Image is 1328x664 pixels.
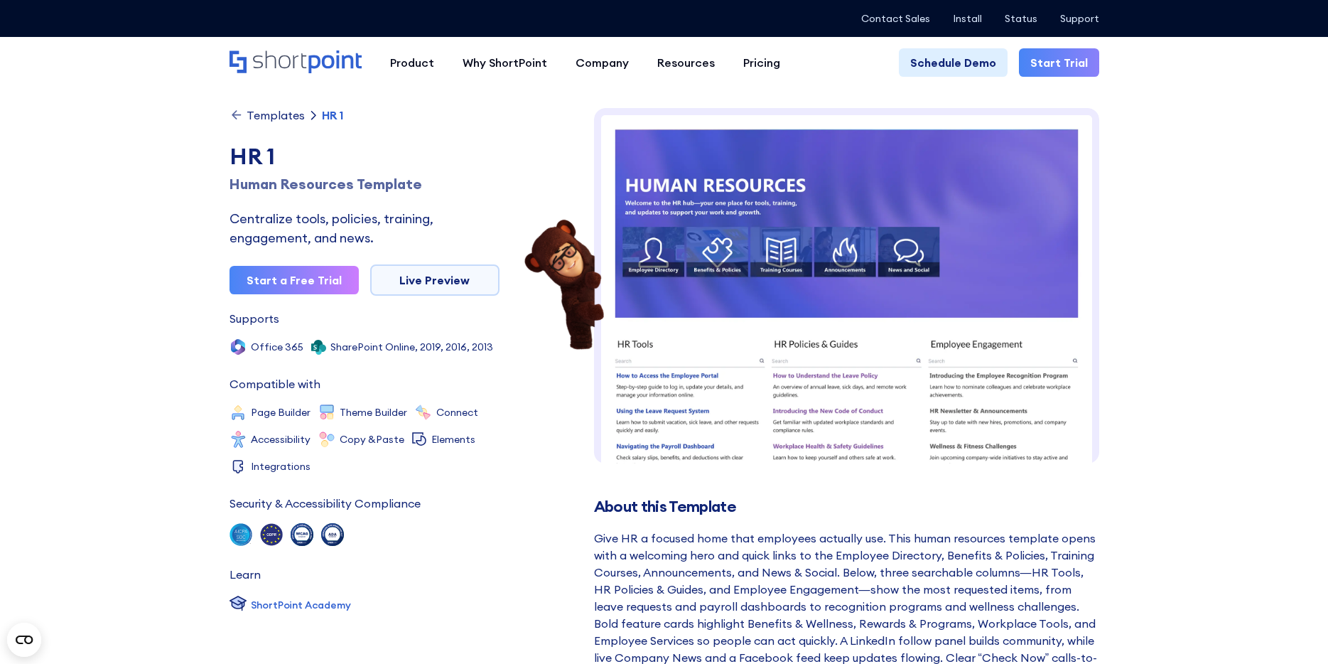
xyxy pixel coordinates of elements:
div: Centralize tools, policies, training, engagement, and news. [230,209,500,247]
a: Home [230,50,362,75]
h2: About this Template [594,498,1099,515]
div: Templates [247,109,305,121]
div: Compatible with [230,378,320,390]
div: Integrations [251,461,311,471]
a: Support [1060,13,1099,24]
div: Theme Builder [340,407,407,417]
div: Pricing [743,54,780,71]
a: ShortPoint Academy [230,594,351,616]
a: Install [953,13,982,24]
div: Connect [436,407,478,417]
a: Schedule Demo [899,48,1008,77]
a: Product [376,48,448,77]
div: Learn [230,569,261,580]
div: Page Builder [251,407,311,417]
a: Start Trial [1019,48,1099,77]
div: HR 1 [230,139,500,173]
a: Start a Free Trial [230,266,359,294]
a: Contact Sales [861,13,930,24]
iframe: Chat Widget [1072,499,1328,664]
div: Product [390,54,434,71]
div: Company [576,54,629,71]
a: Status [1005,13,1037,24]
div: Why ShortPoint [463,54,547,71]
button: Open CMP widget [7,623,41,657]
div: Accessibility [251,434,311,444]
a: Resources [643,48,729,77]
h1: Human Resources Template [230,173,500,195]
div: ShortPoint Academy [251,598,351,613]
div: HR 1 [322,109,343,121]
div: Supports [230,313,279,324]
a: Why ShortPoint [448,48,561,77]
a: Live Preview [370,264,500,296]
a: Company [561,48,643,77]
div: SharePoint Online, 2019, 2016, 2013 [330,342,493,352]
a: Pricing [729,48,794,77]
div: Office 365 [251,342,303,352]
img: soc 2 [230,523,252,546]
a: Templates [230,108,305,122]
div: Copy &Paste [340,434,404,444]
div: Security & Accessibility Compliance [230,498,421,509]
div: Resources [657,54,715,71]
div: Elements [431,434,475,444]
